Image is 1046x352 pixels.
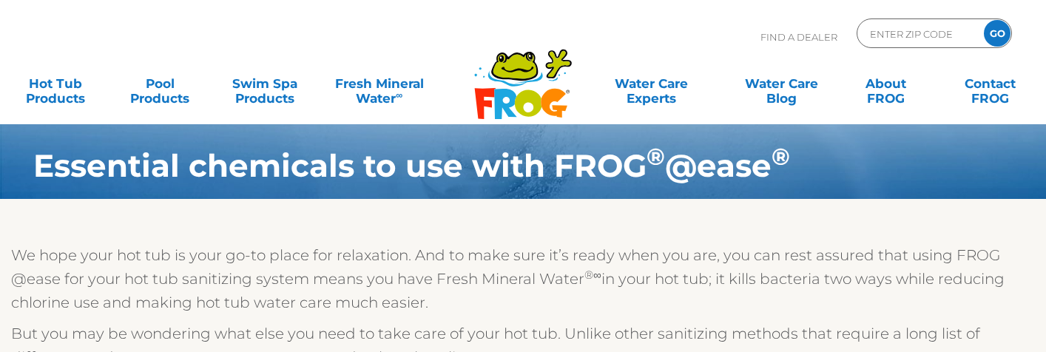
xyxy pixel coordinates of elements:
a: AboutFROG [846,69,927,98]
sup: ® [647,143,665,171]
a: Hot TubProducts [15,69,96,98]
a: PoolProducts [119,69,200,98]
sup: ® [772,143,790,171]
a: Swim SpaProducts [224,69,306,98]
input: GO [984,20,1010,47]
sup: ∞ [396,89,402,101]
a: Water CareExperts [585,69,718,98]
p: Find A Dealer [760,18,837,55]
sup: ®∞ [584,268,601,282]
h1: Essential chemicals to use with FROG @ease [33,148,933,183]
a: Fresh MineralWater∞ [328,69,430,98]
a: Water CareBlog [740,69,822,98]
a: ContactFROG [950,69,1031,98]
p: We hope your hot tub is your go-to place for relaxation. And to make sure it’s ready when you are... [11,243,1035,314]
img: Frog Products Logo [466,30,580,120]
